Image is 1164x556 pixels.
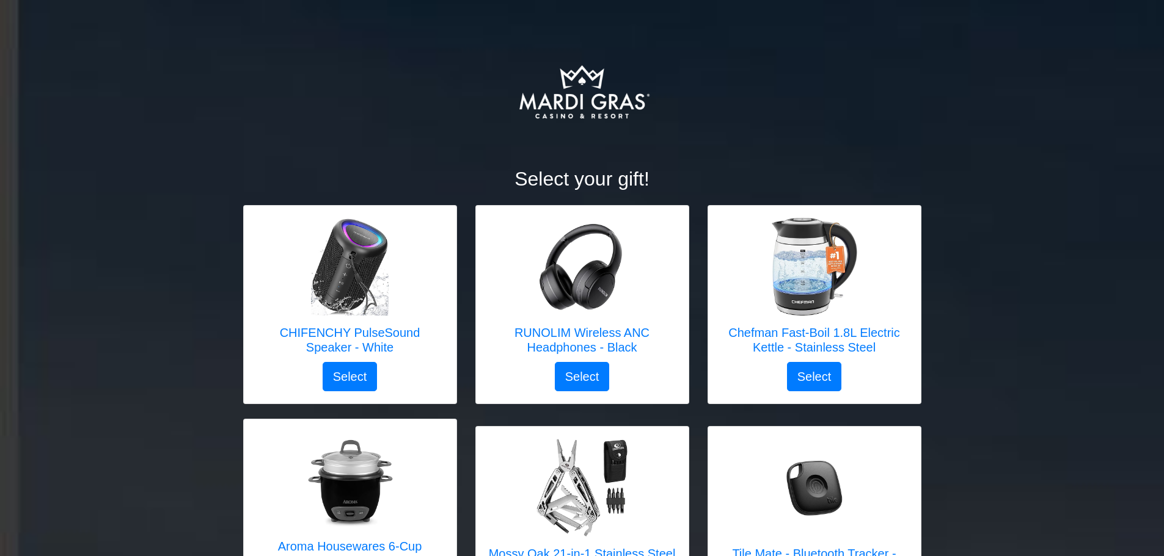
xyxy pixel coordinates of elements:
[533,439,631,536] img: Mossy Oak 21-in-1 Stainless Steel Multitool - Silver
[787,362,842,391] button: Select
[243,167,921,190] h2: Select your gift!
[533,218,631,316] img: RUNOLIM Wireless ANC Headphones - Black
[256,218,444,362] a: CHIFENCHY PulseSound Speaker - White CHIFENCHY PulseSound Speaker - White
[488,218,676,362] a: RUNOLIM Wireless ANC Headphones - Black RUNOLIM Wireless ANC Headphones - Black
[766,439,863,536] img: Tile Mate - Bluetooth Tracker - Black
[323,362,378,391] button: Select
[555,362,610,391] button: Select
[301,218,399,316] img: CHIFENCHY PulseSound Speaker - White
[488,325,676,355] h5: RUNOLIM Wireless ANC Headphones - Black
[256,325,444,355] h5: CHIFENCHY PulseSound Speaker - White
[720,218,909,362] a: Chefman Fast-Boil 1.8L Electric Kettle - Stainless Steel Chefman Fast-Boil 1.8L Electric Kettle -...
[301,431,399,529] img: Aroma Housewares 6-Cup (Cooked) Pot-Style Rice Cooker and Food Steamer, Black ARC-743-1NGB
[474,31,691,153] img: Logo
[766,218,863,316] img: Chefman Fast-Boil 1.8L Electric Kettle - Stainless Steel
[720,325,909,355] h5: Chefman Fast-Boil 1.8L Electric Kettle - Stainless Steel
